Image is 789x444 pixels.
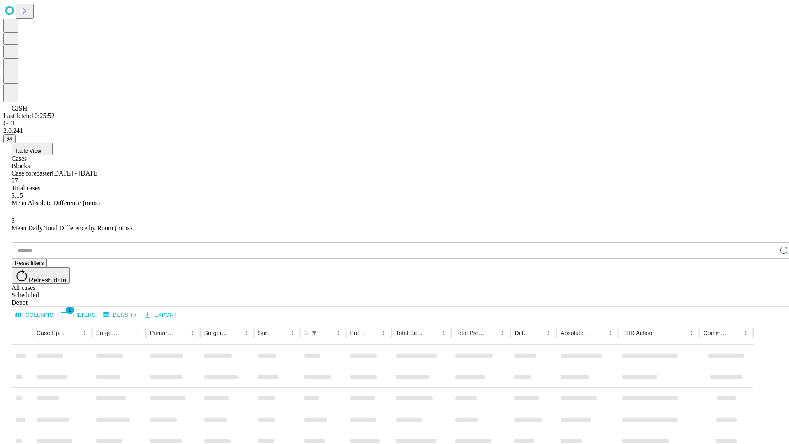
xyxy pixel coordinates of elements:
div: Total Scheduled Duration [396,330,425,336]
button: Table View [12,143,53,155]
div: 2.0.241 [3,127,786,134]
span: Refresh data [29,277,67,284]
div: 1 active filter [309,327,320,339]
span: Table View [15,148,41,154]
button: Sort [229,327,240,339]
button: Sort [485,327,497,339]
div: Comments [703,330,727,336]
button: Reset filters [12,259,47,267]
button: Menu [132,327,144,339]
span: [DATE] - [DATE] [52,170,99,177]
button: Select columns [14,309,55,321]
button: Menu [187,327,198,339]
button: @ [3,134,16,143]
div: Absolute Difference [561,330,592,336]
button: Menu [604,327,616,339]
div: GEI [3,120,786,127]
button: Sort [593,327,604,339]
button: Show filters [309,327,320,339]
button: Sort [426,327,438,339]
button: Menu [240,327,252,339]
div: Surgeon Name [96,330,120,336]
button: Menu [286,327,298,339]
span: 3 [12,217,15,224]
span: @ [7,136,12,142]
div: Surgery Name [204,330,228,336]
button: Menu [543,327,554,339]
div: Difference [514,330,531,336]
button: Menu [497,327,508,339]
div: EHR Action [622,330,652,336]
div: Primary Service [150,330,174,336]
div: Surgery Date [258,330,274,336]
button: Menu [438,327,449,339]
span: Total cases [12,185,40,192]
span: Last fetch: 10:25:52 [3,112,55,119]
span: Case forecaster [12,170,52,177]
span: GJSH [12,105,27,112]
span: Mean Absolute Difference (mins) [12,199,100,206]
span: Mean Daily Total Difference by Room (mins) [12,224,132,231]
button: Density [101,309,139,321]
button: Menu [378,327,390,339]
button: Menu [685,327,697,339]
div: Scheduled In Room Duration [304,330,308,336]
button: Sort [728,327,740,339]
span: 1 [66,306,74,314]
button: Sort [531,327,543,339]
button: Refresh data [12,267,70,284]
button: Menu [332,327,344,339]
button: Sort [67,327,78,339]
button: Sort [121,327,132,339]
button: Sort [653,327,664,339]
button: Menu [740,327,751,339]
button: Sort [367,327,378,339]
button: Menu [78,327,90,339]
button: Sort [275,327,286,339]
span: 3.15 [12,192,23,199]
button: Show filters [59,308,98,321]
span: 27 [12,177,18,184]
div: Case Epic Id [37,330,66,336]
div: Predicted In Room Duration [350,330,366,336]
button: Export [143,309,179,321]
div: Total Predicted Duration [455,330,485,336]
button: Sort [175,327,187,339]
button: Sort [321,327,332,339]
span: Reset filters [15,260,44,266]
